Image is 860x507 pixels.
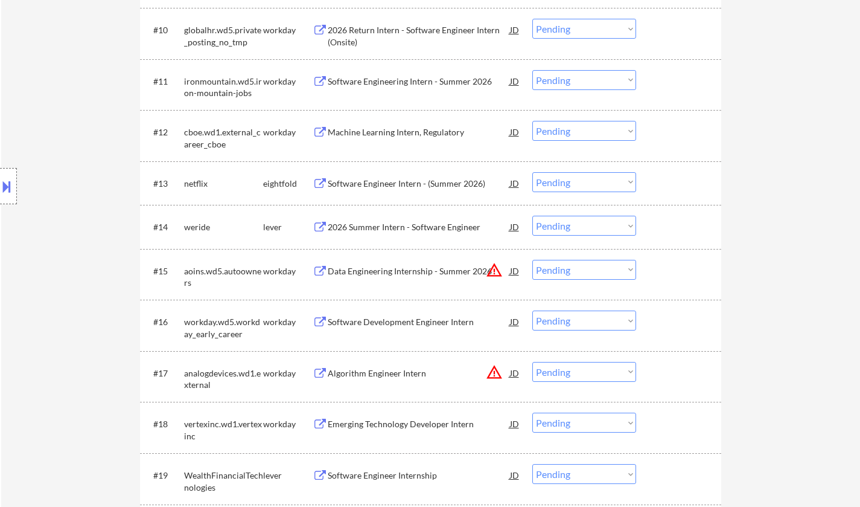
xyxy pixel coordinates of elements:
[509,413,521,434] div: JD
[184,316,263,340] div: workday.wd5.workday_early_career
[263,126,313,138] div: workday
[263,316,313,328] div: workday
[153,418,174,430] div: #18
[184,126,263,150] div: cboe.wd1.external_career_cboe
[328,265,510,277] div: Data Engineering Internship - Summer 2026
[263,418,313,430] div: workday
[263,24,313,36] div: workday
[153,470,174,482] div: #19
[509,311,521,332] div: JD
[328,367,510,379] div: Algorithm Engineer Intern
[263,178,313,190] div: eightfold
[328,418,510,430] div: Emerging Technology Developer Intern
[184,221,263,233] div: weride
[328,76,510,88] div: Software Engineering Intern - Summer 2026
[509,464,521,486] div: JD
[486,364,503,381] button: warning_amber
[509,19,521,40] div: JD
[328,221,510,233] div: 2026 Summer Intern - Software Engineer
[184,178,263,190] div: netflix
[263,367,313,379] div: workday
[509,260,521,282] div: JD
[509,216,521,237] div: JD
[184,470,263,493] div: WealthFinancialTechnologies
[328,178,510,190] div: Software Engineer Intern - (Summer 2026)
[153,316,174,328] div: #16
[184,24,263,48] div: globalhr.wd5.private_posting_no_tmp
[263,470,313,482] div: lever
[509,172,521,194] div: JD
[328,316,510,328] div: Software Development Engineer Intern
[328,24,510,48] div: 2026 Return Intern - Software Engineer Intern (Onsite)
[328,126,510,138] div: Machine Learning Intern, Regulatory
[153,24,174,36] div: #10
[184,418,263,442] div: vertexinc.wd1.vertexinc
[184,367,263,391] div: analogdevices.wd1.external
[263,221,313,233] div: lever
[263,76,313,88] div: workday
[263,265,313,277] div: workday
[486,262,503,279] button: warning_amber
[184,76,263,99] div: ironmountain.wd5.iron-mountain-jobs
[509,70,521,92] div: JD
[509,362,521,384] div: JD
[328,470,510,482] div: Software Engineer Internship
[184,265,263,289] div: aoins.wd5.autoowners
[509,121,521,143] div: JD
[153,367,174,379] div: #17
